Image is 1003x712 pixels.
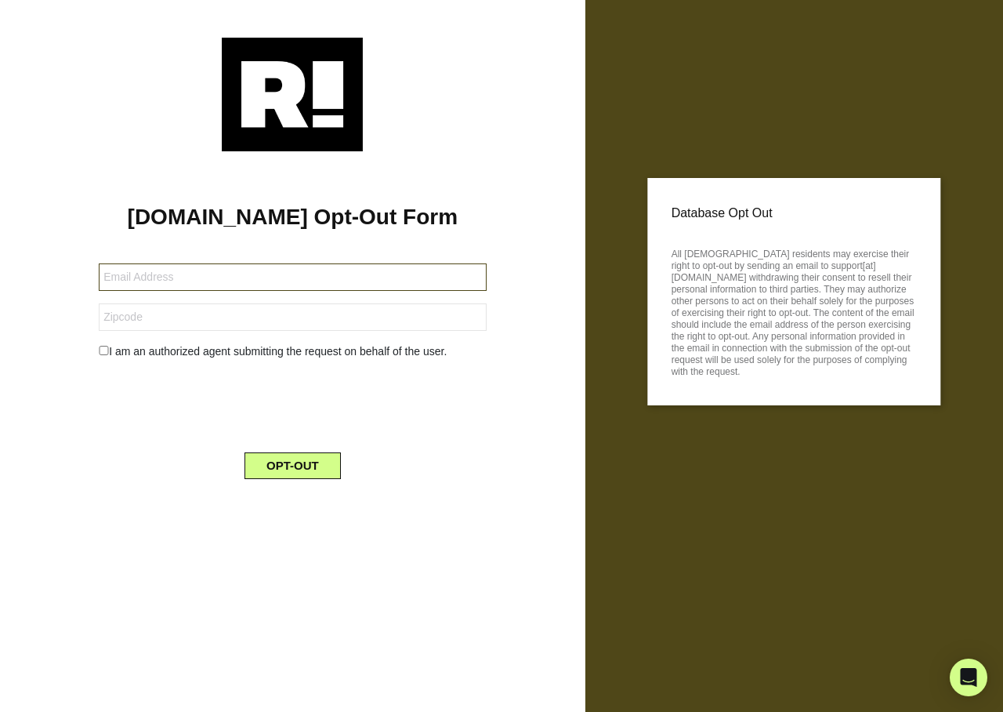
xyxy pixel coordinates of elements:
iframe: reCAPTCHA [173,372,411,434]
img: Retention.com [222,38,363,151]
h1: [DOMAIN_NAME] Opt-Out Form [24,204,562,231]
input: Email Address [99,263,486,291]
p: All [DEMOGRAPHIC_DATA] residents may exercise their right to opt-out by sending an email to suppo... [672,244,917,378]
button: OPT-OUT [244,452,341,479]
input: Zipcode [99,303,486,331]
div: I am an authorized agent submitting the request on behalf of the user. [87,343,498,360]
p: Database Opt Out [672,202,917,225]
div: Open Intercom Messenger [950,659,987,696]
